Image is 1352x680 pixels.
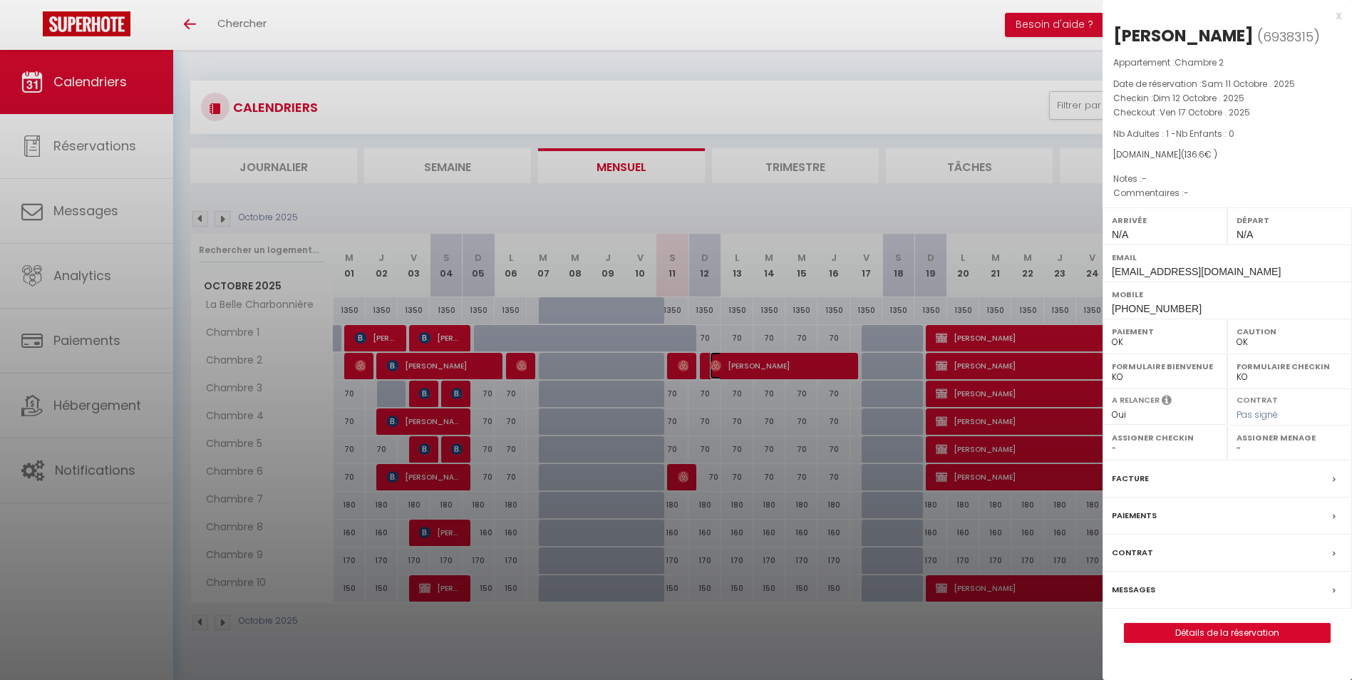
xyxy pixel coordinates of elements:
label: A relancer [1112,394,1160,406]
button: Détails de la réservation [1124,623,1331,643]
span: Sam 11 Octobre . 2025 [1202,78,1295,90]
label: Formulaire Bienvenue [1112,359,1218,374]
i: Sélectionner OUI si vous souhaiter envoyer les séquences de messages post-checkout [1162,394,1172,410]
label: Arrivée [1112,213,1218,227]
span: Nb Adultes : 1 - [1113,128,1234,140]
span: - [1142,172,1147,185]
label: Messages [1112,582,1155,597]
span: [PHONE_NUMBER] [1112,303,1202,314]
label: Facture [1112,471,1149,486]
p: Checkout : [1113,105,1341,120]
div: [DOMAIN_NAME] [1113,148,1341,162]
span: N/A [1112,229,1128,240]
span: ( ) [1257,26,1320,46]
span: Dim 12 Octobre . 2025 [1153,92,1244,104]
span: Nb Enfants : 0 [1176,128,1234,140]
p: Notes : [1113,172,1341,186]
div: [PERSON_NAME] [1113,24,1254,47]
span: ( € ) [1181,148,1217,160]
p: Appartement : [1113,56,1341,70]
span: Pas signé [1237,408,1278,421]
p: Checkin : [1113,91,1341,105]
label: Mobile [1112,287,1343,302]
label: Email [1112,250,1343,264]
label: Assigner Checkin [1112,431,1218,445]
div: x [1103,7,1341,24]
p: Date de réservation : [1113,77,1341,91]
label: Assigner Menage [1237,431,1343,445]
span: Ven 17 Octobre . 2025 [1160,106,1250,118]
span: 6938315 [1263,28,1314,46]
label: Formulaire Checkin [1237,359,1343,374]
a: Détails de la réservation [1125,624,1330,642]
span: 136.6 [1185,148,1204,160]
label: Paiements [1112,508,1157,523]
label: Caution [1237,324,1343,339]
label: Contrat [1237,394,1278,403]
span: - [1184,187,1189,199]
label: Contrat [1112,545,1153,560]
label: Paiement [1112,324,1218,339]
span: N/A [1237,229,1253,240]
span: Chambre 2 [1175,56,1224,68]
label: Départ [1237,213,1343,227]
span: [EMAIL_ADDRESS][DOMAIN_NAME] [1112,266,1281,277]
p: Commentaires : [1113,186,1341,200]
